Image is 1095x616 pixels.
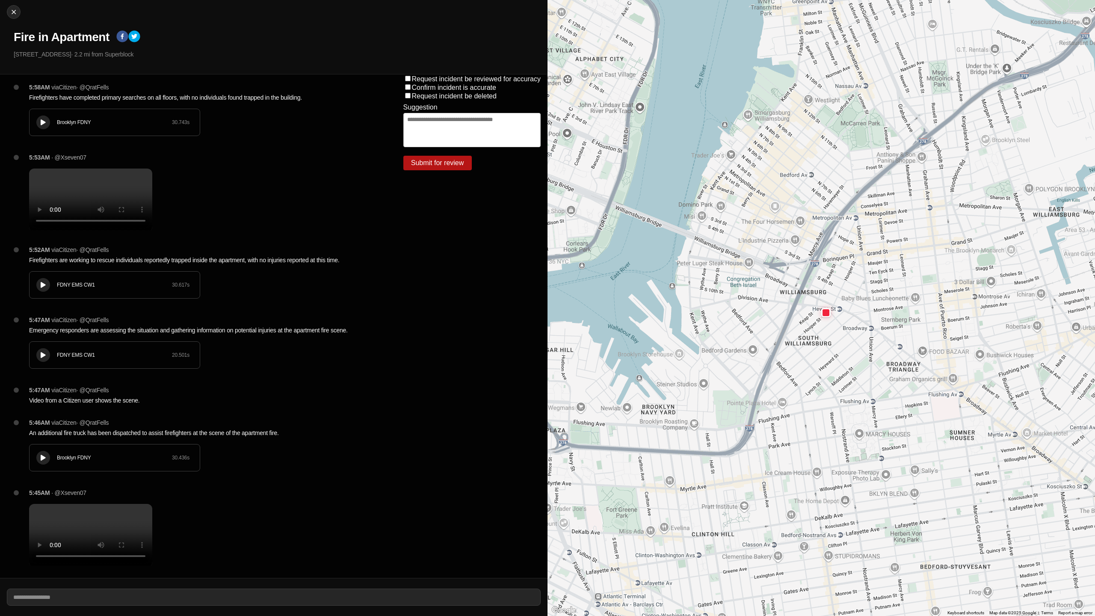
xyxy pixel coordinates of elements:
label: Suggestion [403,104,438,111]
p: 5:53AM [29,153,50,162]
p: via Citizen · @ QratFells [51,418,109,427]
p: 5:47AM [29,316,50,324]
div: 20.501 s [172,352,189,358]
div: 30.743 s [172,119,189,126]
p: via Citizen · @ QratFells [51,316,109,324]
img: Google [550,605,578,616]
label: Request incident be deleted [412,92,497,100]
p: Video from a Citizen user shows the scene. [29,396,369,405]
p: · @Xseven07 [51,153,86,162]
p: 5:47AM [29,386,50,394]
p: 5:58AM [29,83,50,92]
div: FDNY EMS CW1 [57,281,172,288]
h1: Fire in Apartment [14,30,109,45]
a: Open this area in Google Maps (opens a new window) [550,605,578,616]
div: Brooklyn FDNY [57,119,172,126]
button: cancel [7,5,21,19]
div: 30.436 s [172,454,189,461]
div: Brooklyn FDNY [57,454,172,461]
div: FDNY EMS CW1 [57,352,172,358]
a: Report a map error [1058,610,1092,615]
button: facebook [116,30,128,44]
button: Keyboard shortcuts [947,610,984,616]
label: Confirm incident is accurate [412,84,496,91]
p: [STREET_ADDRESS] · 2.2 mi from Superblock [14,50,541,59]
p: · @Xseven07 [51,489,86,497]
p: via Citizen · @ QratFells [51,246,109,254]
p: Firefighters have completed primary searches on all floors, with no individuals found trapped in ... [29,93,369,102]
img: cancel [9,8,18,16]
p: 5:46AM [29,418,50,427]
p: 5:45AM [29,489,50,497]
div: 30.617 s [172,281,189,288]
a: Terms (opens in new tab) [1041,610,1053,615]
p: via Citizen · @ QratFells [51,83,109,92]
span: Map data ©2025 Google [989,610,1036,615]
button: Submit for review [403,156,472,170]
p: via Citizen · @ QratFells [51,386,109,394]
p: An additional fire truck has been dispatched to assist firefighters at the scene of the apartment... [29,429,369,437]
p: 5:52AM [29,246,50,254]
button: twitter [128,30,140,44]
p: Firefighters are working to rescue individuals reportedly trapped inside the apartment, with no i... [29,256,369,264]
p: Emergency responders are assessing the situation and gathering information on potential injuries ... [29,326,369,335]
label: Request incident be reviewed for accuracy [412,75,541,83]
